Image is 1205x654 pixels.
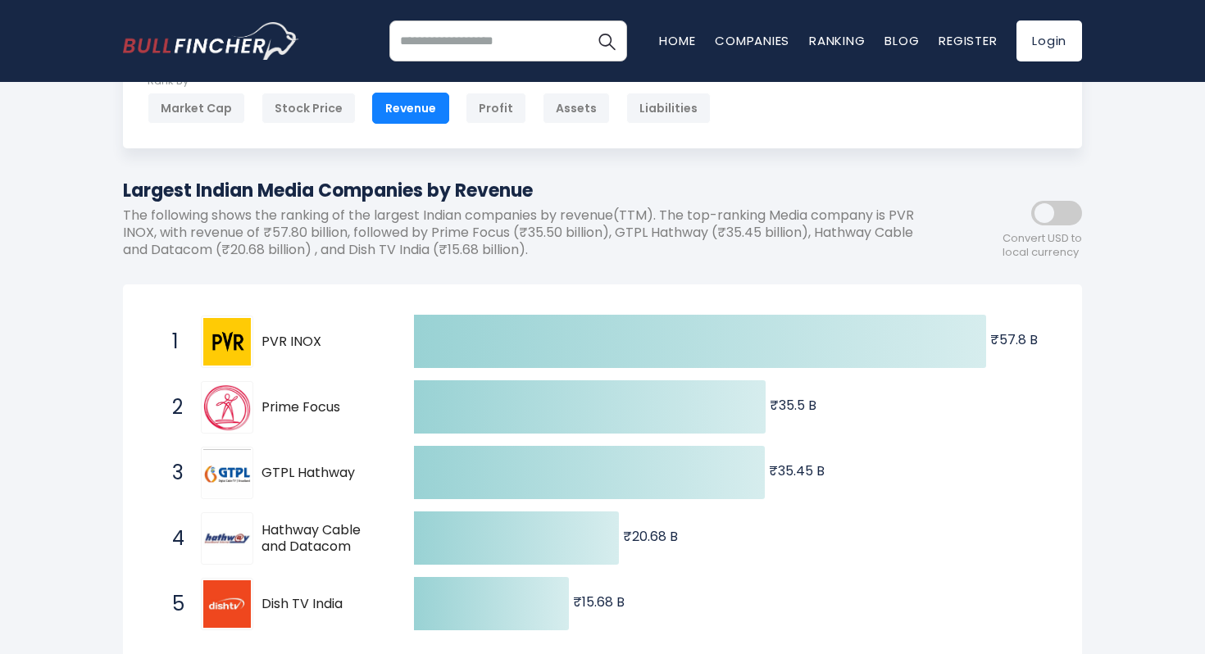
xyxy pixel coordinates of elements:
a: Login [1016,20,1082,61]
a: Ranking [809,32,865,49]
a: Blog [884,32,919,49]
div: Assets [543,93,610,124]
p: The following shows the ranking of the largest Indian companies by revenue(TTM). The top-ranking ... [123,207,934,258]
a: Home [659,32,695,49]
a: Go to homepage [123,22,299,60]
text: ₹20.68 B [623,527,678,546]
img: bullfincher logo [123,22,299,60]
span: Convert USD to local currency [1003,232,1082,260]
button: Search [586,20,627,61]
img: Hathway Cable and Datacom [203,515,251,562]
text: ₹35.5 B [770,396,816,415]
span: Dish TV India [261,596,385,613]
img: GTPL Hathway [203,449,251,497]
div: Liabilities [626,93,711,124]
text: ₹57.8 B [990,330,1038,349]
span: 5 [164,590,180,618]
span: 3 [164,459,180,487]
span: Hathway Cable and Datacom [261,522,385,556]
div: Market Cap [148,93,245,124]
span: 2 [164,393,180,421]
a: Register [939,32,997,49]
span: GTPL Hathway [261,465,385,482]
text: ₹15.68 B [573,593,625,611]
img: Dish TV India [203,580,251,628]
img: Prime Focus [203,384,251,432]
span: 1 [164,328,180,356]
p: Rank By [148,75,711,89]
div: Stock Price [261,93,356,124]
div: Profit [466,93,526,124]
h1: Largest Indian Media Companies by Revenue [123,177,934,204]
a: Companies [715,32,789,49]
span: Prime Focus [261,399,385,416]
text: ₹35.45 B [769,461,825,480]
span: PVR INOX [261,334,385,351]
span: 4 [164,525,180,552]
div: Revenue [372,93,449,124]
img: PVR INOX [203,318,251,366]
